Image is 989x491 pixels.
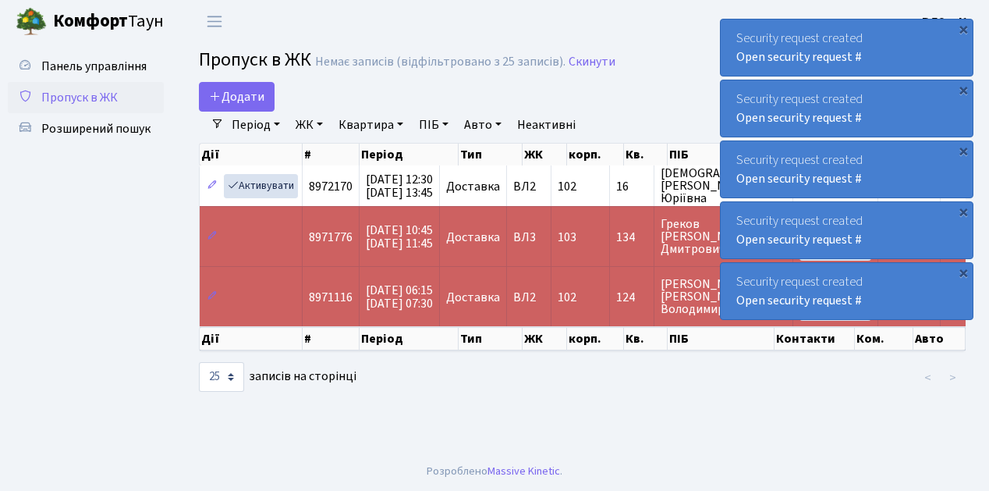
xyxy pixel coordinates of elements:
[513,180,544,193] span: ВЛ2
[303,327,359,350] th: #
[366,222,433,252] span: [DATE] 10:45 [DATE] 11:45
[661,278,786,315] span: [PERSON_NAME] [PERSON_NAME] Володимирівна
[721,141,973,197] div: Security request created
[513,291,544,304] span: ВЛ2
[721,202,973,258] div: Security request created
[922,13,970,30] b: ВЛ2 -. К.
[558,229,576,246] span: 103
[199,82,275,112] a: Додати
[721,80,973,137] div: Security request created
[332,112,409,138] a: Квартира
[955,21,971,37] div: ×
[309,289,353,306] span: 8971116
[199,46,311,73] span: Пропуск в ЖК
[366,282,433,312] span: [DATE] 06:15 [DATE] 07:30
[775,327,855,350] th: Контакти
[523,144,567,165] th: ЖК
[955,204,971,219] div: ×
[413,112,455,138] a: ПІБ
[366,171,433,201] span: [DATE] 12:30 [DATE] 13:45
[200,144,303,165] th: Дії
[721,263,973,319] div: Security request created
[616,231,647,244] span: 134
[955,265,971,280] div: ×
[661,218,786,255] span: Греков [PERSON_NAME] Дмитрович
[558,178,576,195] span: 102
[511,112,582,138] a: Неактивні
[8,82,164,113] a: Пропуск в ЖК
[459,144,523,165] th: Тип
[736,292,862,309] a: Open security request #
[955,143,971,158] div: ×
[913,327,966,350] th: Авто
[513,231,544,244] span: ВЛ3
[195,9,234,34] button: Переключити навігацію
[446,291,500,304] span: Доставка
[225,112,286,138] a: Період
[668,327,775,350] th: ПІБ
[616,180,647,193] span: 16
[360,327,459,350] th: Період
[199,362,244,392] select: записів на сторінці
[736,231,862,248] a: Open security request #
[16,6,47,37] img: logo.png
[8,51,164,82] a: Панель управління
[523,327,567,350] th: ЖК
[459,327,523,350] th: Тип
[567,327,624,350] th: корп.
[569,55,615,69] a: Скинути
[303,144,359,165] th: #
[8,113,164,144] a: Розширений пошук
[41,89,118,106] span: Пропуск в ЖК
[53,9,128,34] b: Комфорт
[41,58,147,75] span: Панель управління
[446,180,500,193] span: Доставка
[427,463,562,480] div: Розроблено .
[360,144,459,165] th: Період
[567,144,624,165] th: корп.
[922,12,970,31] a: ВЛ2 -. К.
[721,20,973,76] div: Security request created
[855,327,913,350] th: Ком.
[736,48,862,66] a: Open security request #
[309,229,353,246] span: 8971776
[624,144,668,165] th: Кв.
[199,362,356,392] label: записів на сторінці
[736,170,862,187] a: Open security request #
[446,231,500,244] span: Доставка
[309,178,353,195] span: 8972170
[458,112,508,138] a: Авто
[315,55,565,69] div: Немає записів (відфільтровано з 25 записів).
[224,174,298,198] a: Активувати
[616,291,647,304] span: 124
[736,109,862,126] a: Open security request #
[487,463,560,479] a: Massive Kinetic
[53,9,164,35] span: Таун
[955,82,971,98] div: ×
[624,327,668,350] th: Кв.
[289,112,329,138] a: ЖК
[661,167,786,205] span: [DEMOGRAPHIC_DATA] [PERSON_NAME] Юріївна
[668,144,775,165] th: ПІБ
[209,88,264,105] span: Додати
[200,327,303,350] th: Дії
[41,120,151,137] span: Розширений пошук
[558,289,576,306] span: 102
